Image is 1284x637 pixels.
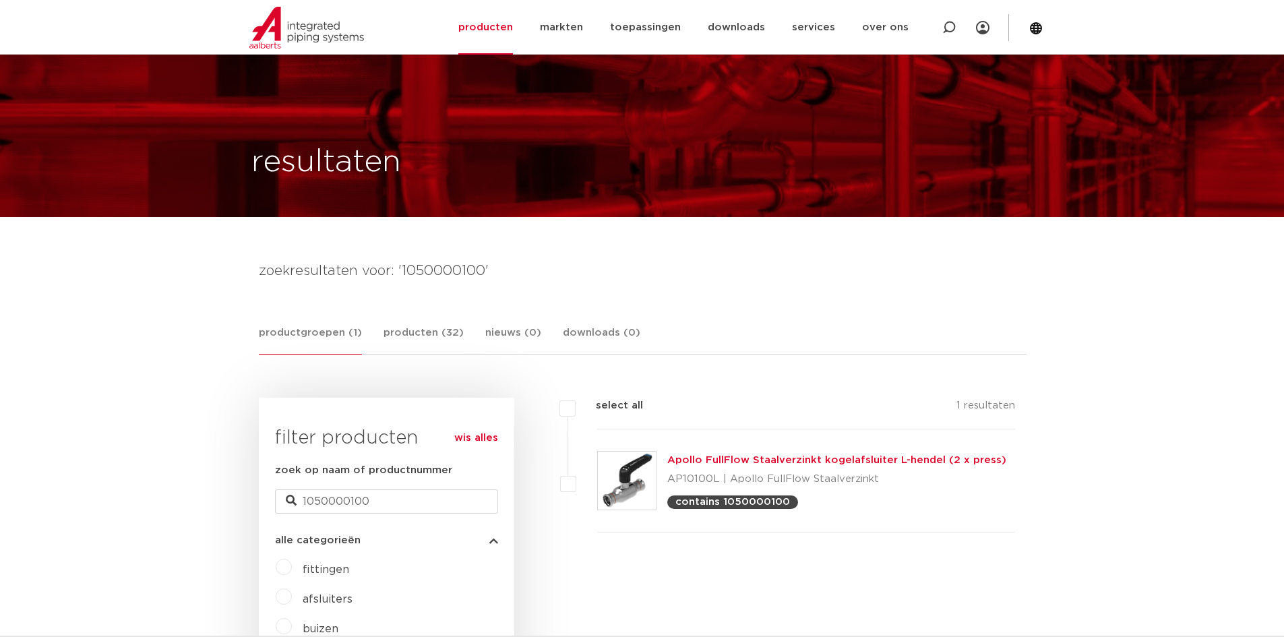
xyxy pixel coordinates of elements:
[563,325,640,354] a: downloads (0)
[303,624,338,634] a: buizen
[275,489,498,514] input: zoeken
[275,535,361,545] span: alle categorieën
[275,425,498,452] h3: filter producten
[259,260,1026,282] h4: zoekresultaten voor: '1050000100'
[485,325,541,354] a: nieuws (0)
[667,468,1006,490] p: AP10100L | Apollo FullFlow Staalverzinkt
[576,398,643,414] label: select all
[598,452,656,510] img: Thumbnail for Apollo FullFlow Staalverzinkt kogelafsluiter L-hendel (2 x press)
[956,398,1015,419] p: 1 resultaten
[454,430,498,446] a: wis alles
[251,141,401,184] h1: resultaten
[384,325,464,354] a: producten (32)
[259,325,362,355] a: productgroepen (1)
[275,462,452,479] label: zoek op naam of productnummer
[275,535,498,545] button: alle categorieën
[667,455,1006,465] a: Apollo FullFlow Staalverzinkt kogelafsluiter L-hendel (2 x press)
[303,594,353,605] a: afsluiters
[675,497,790,507] p: contains 1050000100
[303,564,349,575] a: fittingen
